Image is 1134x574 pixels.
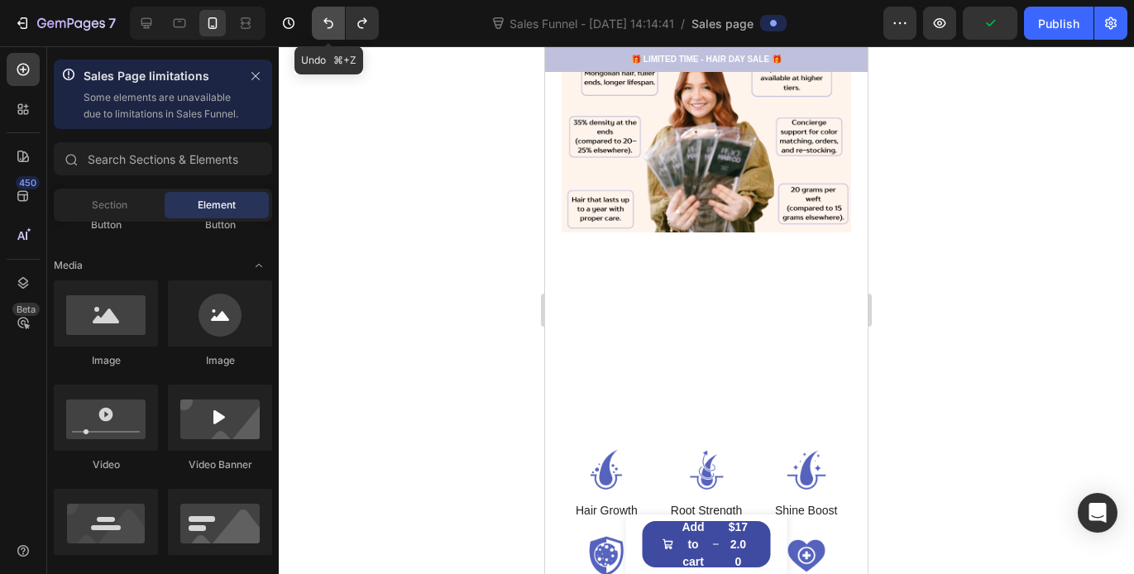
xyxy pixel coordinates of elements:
input: Search Sections & Elements [54,142,272,175]
div: Open Intercom Messenger [1078,493,1117,533]
button: 7 [7,7,123,40]
span: Element [198,198,236,213]
img: gempages_581537227587191304-aa87432e-2c71-4df9-938b-6f7c6d09d4a1.png [17,490,107,529]
span: Toggle open [246,252,272,279]
p: Some elements are unavailable due to limitations in Sales Funnel. [84,89,239,122]
div: 450 [16,176,40,189]
span: Section [92,198,127,213]
div: Image [54,353,158,368]
span: Media [54,258,83,273]
div: Button [168,218,272,232]
div: Publish [1038,15,1079,32]
span: Sales Funnel - [DATE] 14:14:41 [506,15,677,32]
iframe: Design area [545,46,868,574]
p: Sales Page limitations [84,66,239,86]
span: / [681,15,685,32]
button: Publish [1024,7,1093,40]
div: Button [54,218,158,232]
div: Undo/Redo [312,7,379,40]
span: Sales page [691,15,754,32]
div: Video Banner [168,457,272,472]
p: 7 [108,13,116,33]
div: Beta [12,303,40,316]
div: Image [168,353,272,368]
img: gempages_581537227587191304-85f45754-4ee8-4432-9162-d5f1792fa34b.png [216,490,306,529]
div: Video [54,457,158,472]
